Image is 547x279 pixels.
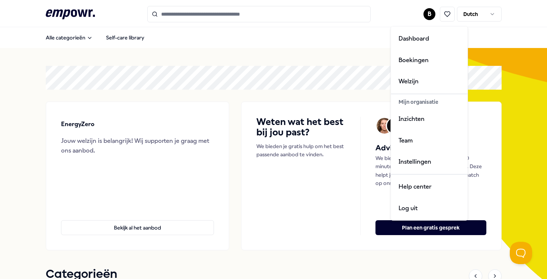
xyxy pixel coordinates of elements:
div: Mijn organisatie [393,96,466,108]
div: Log uit [393,198,466,219]
div: B [391,26,468,221]
a: Instellingen [393,151,466,173]
a: Inzichten [393,108,466,130]
a: Dashboard [393,28,466,49]
a: Team [393,130,466,151]
a: Welzijn [393,71,466,92]
a: Help center [393,176,466,198]
a: Boekingen [393,49,466,71]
